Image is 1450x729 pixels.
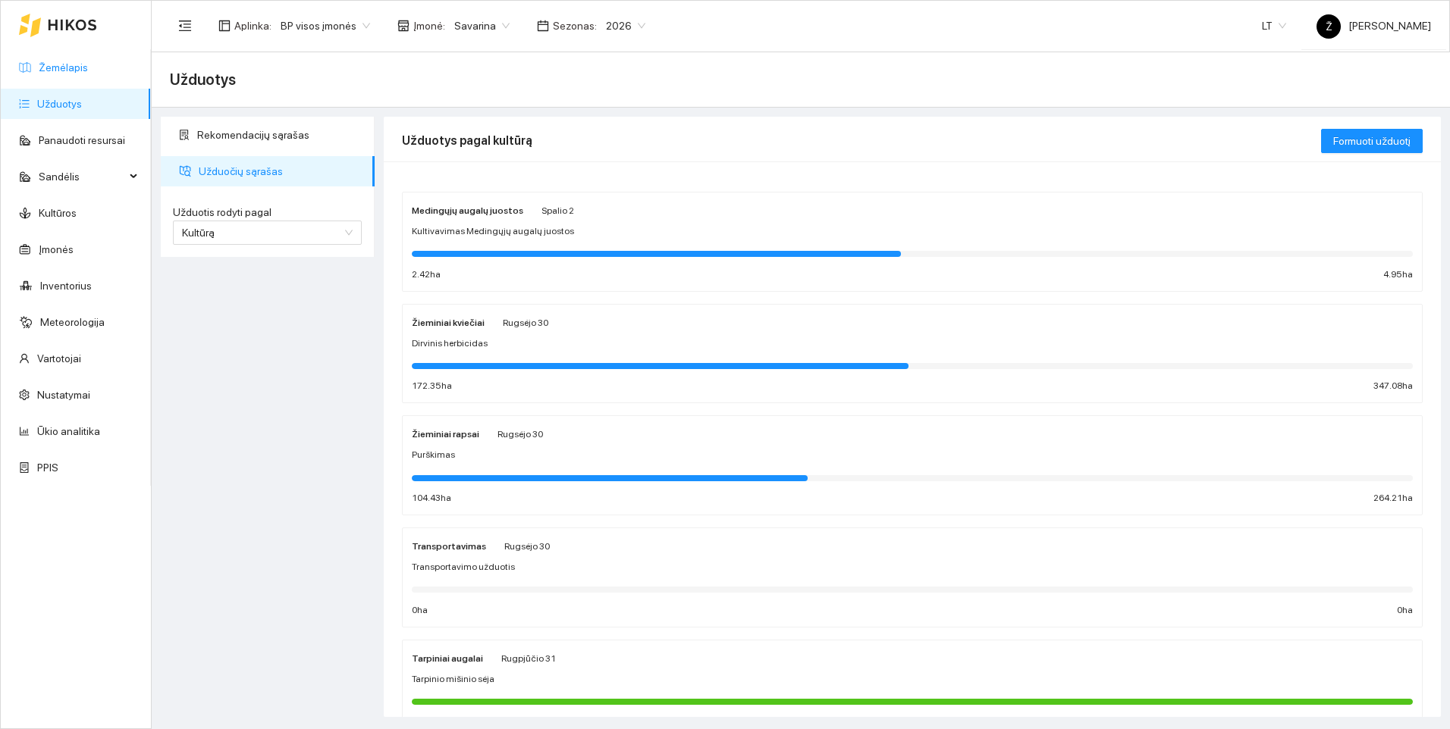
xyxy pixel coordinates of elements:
[178,19,192,33] span: menu-fold
[503,318,548,328] span: Rugsėjo 30
[40,316,105,328] a: Meteorologija
[37,425,100,437] a: Ūkio analitika
[537,20,549,32] span: calendar
[1333,133,1411,149] span: Formuoti užduotį
[1397,603,1413,618] span: 0 ha
[402,192,1423,292] a: Medingųjų augalų juostosSpalio 2Kultivavimas Medingųjų augalų juostos2.42ha4.95ha
[199,156,362,186] span: Užduočių sąrašas
[1317,20,1431,32] span: [PERSON_NAME]
[37,461,58,474] a: PPIS
[170,11,200,41] button: menu-fold
[1373,491,1413,505] span: 264.21 ha
[1373,379,1413,393] span: 347.08 ha
[37,389,90,401] a: Nustatymai
[40,280,92,292] a: Inventorius
[402,119,1321,162] div: Užduotys pagal kultūrą
[1262,14,1286,37] span: LT
[541,205,574,216] span: Spalio 2
[179,130,190,140] span: solution
[501,653,556,664] span: Rugpjūčio 31
[173,205,362,221] label: Užduotis rodyti pagal
[412,205,523,216] strong: Medingųjų augalų juostos
[402,304,1423,404] a: Žieminiai kviečiaiRugsėjo 30Dirvinis herbicidas172.35ha347.08ha
[606,14,645,37] span: 2026
[412,491,451,505] span: 104.43 ha
[37,352,81,364] a: Vartotojai
[412,560,515,574] span: Transportavimo užduotis
[412,336,488,351] span: Dirvinis herbicidas
[497,429,543,440] span: Rugsėjo 30
[397,20,410,32] span: shop
[197,120,362,150] span: Rekomendacijų sąrašas
[412,653,483,664] strong: Tarpiniai augalai
[412,379,452,393] span: 172.35 ha
[553,17,597,34] span: Sezonas :
[412,224,574,239] span: Kultivavimas Medingųjų augalų juostos
[412,672,494,687] span: Tarpinio mišinio sėja
[39,243,74,255] a: Įmonės
[39,134,125,146] a: Panaudoti resursai
[412,541,486,552] strong: Transportavimas
[39,207,77,219] a: Kultūros
[412,603,428,618] span: 0 ha
[170,67,236,92] span: Užduotys
[402,527,1423,627] a: TransportavimasRugsėjo 30Transportavimo užduotis0ha0ha
[412,268,441,282] span: 2.42 ha
[39,161,125,192] span: Sandėlis
[1321,129,1423,153] button: Formuoti užduotį
[37,98,82,110] a: Užduotys
[412,318,485,328] strong: Žieminiai kviečiai
[1326,14,1332,39] span: Ž
[412,448,455,462] span: Purškimas
[1383,268,1413,282] span: 4.95 ha
[281,14,370,37] span: BP visos įmonės
[454,14,510,37] span: Savarina
[218,20,231,32] span: layout
[402,415,1423,515] a: Žieminiai rapsaiRugsėjo 30Purškimas104.43ha264.21ha
[182,227,215,239] span: Kultūrą
[504,541,550,552] span: Rugsėjo 30
[412,429,479,440] strong: Žieminiai rapsai
[39,61,88,74] a: Žemėlapis
[234,17,271,34] span: Aplinka :
[413,17,445,34] span: Įmonė :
